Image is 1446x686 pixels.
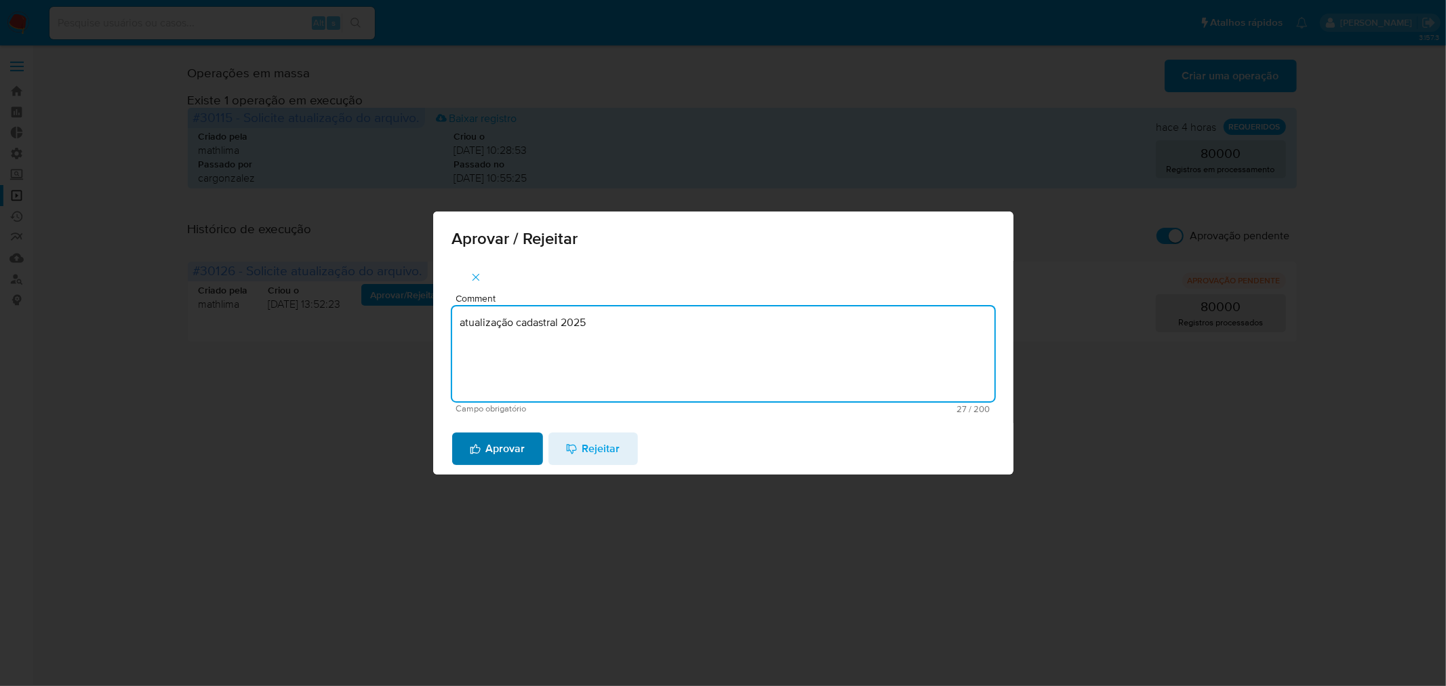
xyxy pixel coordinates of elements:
[548,432,638,465] button: Rejeitar
[452,230,995,247] span: Aprovar / Rejeitar
[452,432,543,465] button: Aprovar
[566,434,620,464] span: Rejeitar
[723,405,990,413] span: Máximo 200 caracteres
[470,434,525,464] span: Aprovar
[452,306,995,401] textarea: atualização cadastral 2025
[456,294,999,304] span: Comment
[456,404,723,413] span: Campo obrigatório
